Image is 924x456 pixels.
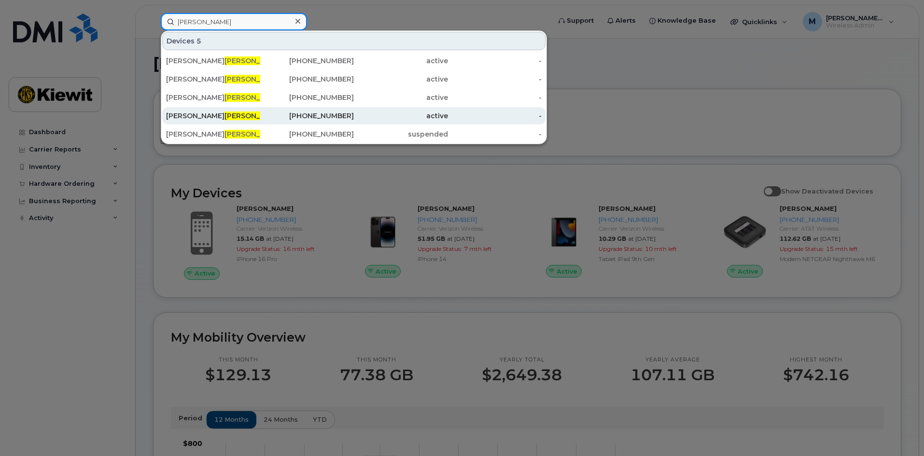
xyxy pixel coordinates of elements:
div: - [448,129,542,139]
span: [PERSON_NAME] [224,75,283,83]
span: [PERSON_NAME] [224,111,283,120]
div: active [354,56,448,66]
div: - [448,93,542,102]
div: - [448,74,542,84]
div: [PHONE_NUMBER] [260,74,354,84]
span: [PERSON_NAME] [224,93,283,102]
a: [PERSON_NAME][PERSON_NAME][PHONE_NUMBER]active- [162,52,546,69]
div: active [354,93,448,102]
div: [PHONE_NUMBER] [260,111,354,121]
div: active [354,74,448,84]
iframe: Messenger Launcher [882,414,917,449]
span: [PERSON_NAME] [224,130,283,138]
div: [PHONE_NUMBER] [260,129,354,139]
span: 5 [196,36,201,46]
div: suspended [354,129,448,139]
div: - [448,56,542,66]
a: [PERSON_NAME][PERSON_NAME][PHONE_NUMBER]active- [162,89,546,106]
div: [PERSON_NAME] [166,93,260,102]
a: [PERSON_NAME][PERSON_NAME][PHONE_NUMBER]active- [162,70,546,88]
div: Devices [162,32,546,50]
div: [PHONE_NUMBER] [260,93,354,102]
div: [PERSON_NAME] [166,56,260,66]
div: [PERSON_NAME] [166,74,260,84]
span: [PERSON_NAME] [224,56,283,65]
div: [PERSON_NAME] [166,129,260,139]
a: [PERSON_NAME][PERSON_NAME][PHONE_NUMBER]suspended- [162,125,546,143]
div: [PERSON_NAME] [166,111,260,121]
a: [PERSON_NAME][PERSON_NAME][PHONE_NUMBER]active- [162,107,546,124]
div: active [354,111,448,121]
div: - [448,111,542,121]
div: [PHONE_NUMBER] [260,56,354,66]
